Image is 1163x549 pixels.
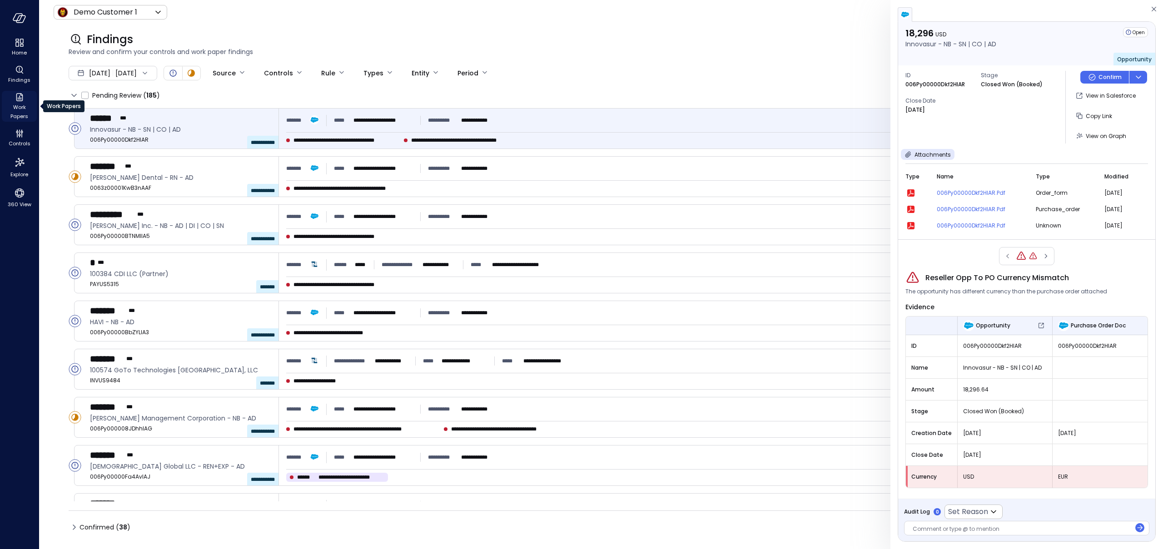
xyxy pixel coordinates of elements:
[186,68,197,79] div: In Progress
[69,363,81,376] div: Open
[8,75,30,84] span: Findings
[9,139,30,148] span: Controls
[911,472,952,481] span: Currency
[905,39,996,49] p: Innovasur - NB - SN | CO | AD
[1058,429,1142,438] span: [DATE]
[937,205,1025,214] a: 006Py00000Dkf2HIAR.pdf
[1080,71,1129,84] button: Confirm
[905,71,974,80] span: ID
[143,90,160,100] div: ( )
[2,91,37,122] div: Work Papers
[69,170,81,183] div: In Progress
[90,232,271,241] span: 006Py00000BTNMIIA5
[5,103,33,121] span: Work Papers
[1073,88,1139,104] button: View in Salesforce
[963,407,1047,416] span: Closed Won (Booked)
[1058,472,1142,481] span: EUR
[905,302,934,312] span: Evidence
[1123,27,1148,37] div: Open
[963,341,1047,351] span: 006Py00000Dkf2HIAR
[937,221,1025,230] a: 006Py00000Dkf2HIAR.pdf
[69,267,81,279] div: Open
[90,413,271,423] span: Elliott Management Corporation - NB - AD
[963,320,974,331] img: Opportunity
[1129,71,1147,84] button: dropdown-icon-button
[116,522,130,532] div: ( )
[69,122,81,135] div: Open
[90,269,271,279] span: 100384 CDI LLC (Partner)
[1104,221,1137,230] span: [DATE]
[901,149,954,160] button: Attachments
[57,7,68,18] img: Icon
[963,429,1047,438] span: [DATE]
[905,27,996,39] p: 18,296
[264,65,293,81] div: Controls
[43,100,84,112] div: Work Papers
[1036,172,1050,181] span: Type
[1036,221,1093,230] span: unknown
[90,173,271,183] span: Glidewell Dental - RN - AD
[936,509,939,515] p: 0
[911,407,952,416] span: Stage
[213,65,236,81] div: Source
[80,520,130,534] span: Confirmed
[2,185,37,210] div: 360 View
[146,91,157,100] span: 185
[911,363,952,372] span: Name
[905,80,965,89] p: 006Py00000Dkf2HIAR
[963,385,1047,394] span: 18,296.64
[90,183,271,193] span: 0063z00001KwB3nAAF
[90,124,271,134] span: Innovasur - NB - SN | CO | AD
[90,461,271,471] span: Jain Global LLC - REN+EXP - AD
[363,65,383,81] div: Types
[2,64,37,85] div: Findings
[937,172,954,181] span: Name
[119,523,127,532] span: 38
[1086,112,1112,120] span: Copy Link
[2,154,37,180] div: Explore
[1098,73,1122,82] p: Confirm
[925,272,1069,283] span: Reseller Opp To PO Currency Mismatch
[10,170,28,179] span: Explore
[457,65,478,81] div: Period
[321,65,335,81] div: Rule
[905,287,1107,296] span: The opportunity has different currency than the purchase order attached
[8,200,31,209] span: 360 View
[963,472,1047,481] span: USD
[87,32,133,47] span: Findings
[1073,128,1130,143] a: View on Graph
[90,135,271,144] span: 006Py00000Dkf2HIAR
[89,68,110,78] span: [DATE]
[2,36,37,58] div: Home
[90,424,271,433] span: 006Py000008JDhhIAG
[981,71,1049,80] span: Stage
[1058,341,1142,351] span: 006Py00000Dkf2HIAR
[1086,132,1126,140] span: View on Graph
[1073,108,1116,124] button: Copy Link
[1036,205,1093,214] span: purchase_order
[1029,252,1038,261] div: Reseller Opp To PO Start Date Mismatch
[69,411,81,424] div: In Progress
[935,30,946,38] span: USD
[90,472,271,481] span: 006Py00000Fa4AvIAJ
[914,151,951,158] span: Attachments
[69,315,81,327] div: Open
[948,506,988,517] p: Set Reason
[1058,320,1069,331] img: Purchase Order Doc
[911,429,952,438] span: Creation Date
[69,47,1133,57] span: Review and confirm your controls and work paper findings
[963,363,1047,372] span: Innovasur - NB - SN | CO | AD
[1117,55,1152,63] span: Opportunity
[1104,205,1137,214] span: [DATE]
[1036,188,1093,198] span: order_form
[937,188,1025,198] a: 006Py00000Dkf2HIAR.pdf
[911,341,952,351] span: ID
[69,459,81,472] div: Open
[900,10,910,19] img: salesforce
[911,450,952,460] span: Close Date
[2,127,37,149] div: Controls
